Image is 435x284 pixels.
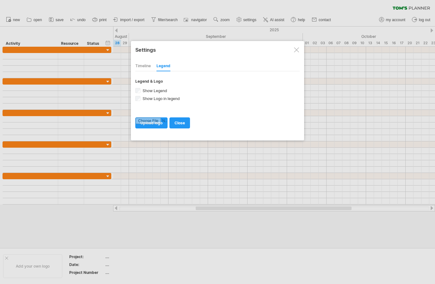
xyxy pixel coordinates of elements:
[175,121,185,125] span: close
[140,121,162,125] span: upload logo
[135,79,300,84] div: Legend & Logo
[141,96,180,101] span: Show Logo in legend
[141,88,167,93] span: Show Legend
[135,44,300,55] div: Settings
[169,117,190,128] a: close
[135,61,151,71] div: Timeline
[135,117,168,128] a: upload logo
[156,61,170,71] div: Legend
